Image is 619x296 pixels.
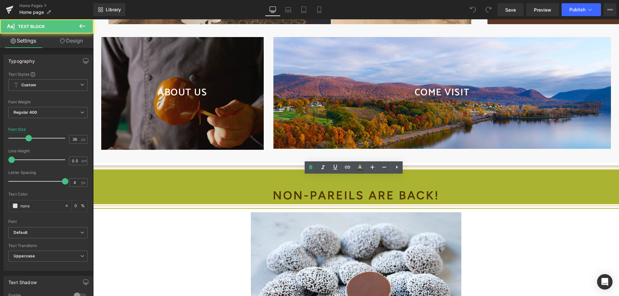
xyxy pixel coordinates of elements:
[8,100,88,104] div: Font Weight
[14,110,37,115] b: Regular 400
[13,66,166,81] h1: About us
[8,149,88,153] div: Line Height
[81,159,87,163] span: em
[81,137,87,141] span: px
[8,219,88,224] div: Font
[18,24,45,29] span: Text Block
[180,66,518,81] h1: Come visit
[14,253,35,258] b: Uppercase
[296,3,311,16] a: Tablet
[20,202,62,209] input: Color
[72,200,87,212] div: %
[81,180,87,185] span: px
[106,7,121,13] span: Library
[8,192,88,196] div: Text Color
[569,7,585,12] span: Publish
[505,6,516,13] span: Save
[8,243,88,248] div: Text Transform
[14,230,27,235] i: Default
[562,3,601,16] button: Publish
[48,33,95,48] a: Design
[180,169,346,183] b: non-pareils are back!
[19,10,44,15] span: Home page
[8,276,37,285] div: Text Shadow
[482,3,495,16] button: Redo
[467,3,479,16] button: Undo
[604,3,616,16] button: More
[534,6,551,13] span: Preview
[8,72,88,77] div: Text Styles
[311,3,327,16] a: Mobile
[8,170,88,175] div: Letter Spacing
[597,274,613,290] div: Open Intercom Messenger
[19,3,93,8] a: Home Pages
[93,3,125,16] a: New Library
[280,3,296,16] a: Laptop
[265,3,280,16] a: Desktop
[526,3,559,16] a: Preview
[8,55,35,64] div: Typography
[8,127,26,132] div: Font Size
[21,82,36,88] b: Custom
